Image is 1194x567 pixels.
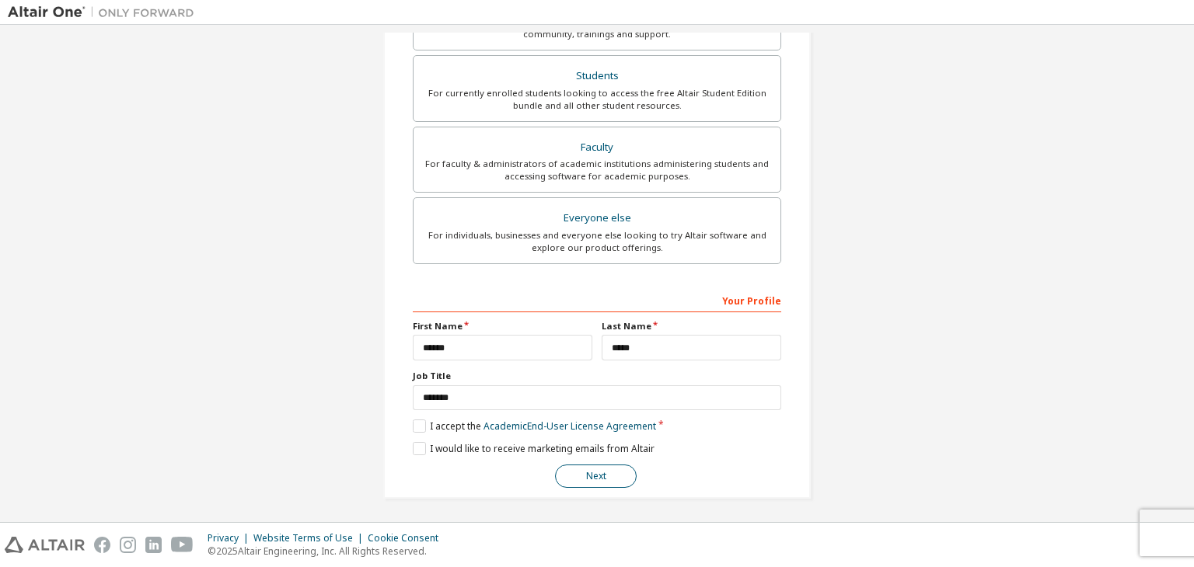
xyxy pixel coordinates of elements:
[423,137,771,158] div: Faculty
[413,442,655,455] label: I would like to receive marketing emails from Altair
[423,229,771,254] div: For individuals, businesses and everyone else looking to try Altair software and explore our prod...
[413,419,656,433] label: I accept the
[171,537,194,553] img: youtube.svg
[423,158,771,183] div: For faculty & administrators of academic institutions administering students and accessing softwa...
[208,532,253,544] div: Privacy
[253,532,368,544] div: Website Terms of Use
[423,65,771,87] div: Students
[413,287,781,312] div: Your Profile
[423,207,771,229] div: Everyone else
[368,532,448,544] div: Cookie Consent
[145,537,162,553] img: linkedin.svg
[208,544,448,558] p: © 2025 Altair Engineering, Inc. All Rights Reserved.
[484,419,656,433] a: Academic End-User License Agreement
[423,87,771,112] div: For currently enrolled students looking to access the free Altair Student Edition bundle and all ...
[602,320,781,332] label: Last Name
[413,320,592,332] label: First Name
[8,5,202,20] img: Altair One
[413,370,781,382] label: Job Title
[555,464,637,488] button: Next
[5,537,85,553] img: altair_logo.svg
[120,537,136,553] img: instagram.svg
[94,537,110,553] img: facebook.svg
